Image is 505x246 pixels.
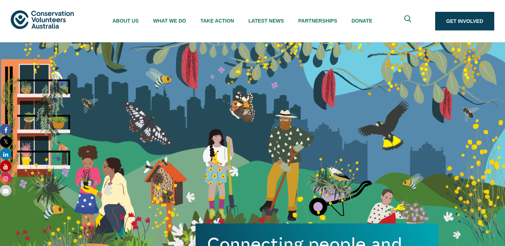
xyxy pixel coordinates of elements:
span: Partnerships [298,18,337,24]
a: Get Involved [435,12,494,30]
img: logo.svg [11,10,74,29]
button: Expand search box Close search box [400,13,417,30]
span: Donate [351,18,372,24]
span: What We Do [153,18,186,24]
span: Expand search box [404,15,413,27]
span: Take Action [200,18,234,24]
span: Latest News [249,18,284,24]
span: About Us [112,18,139,24]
